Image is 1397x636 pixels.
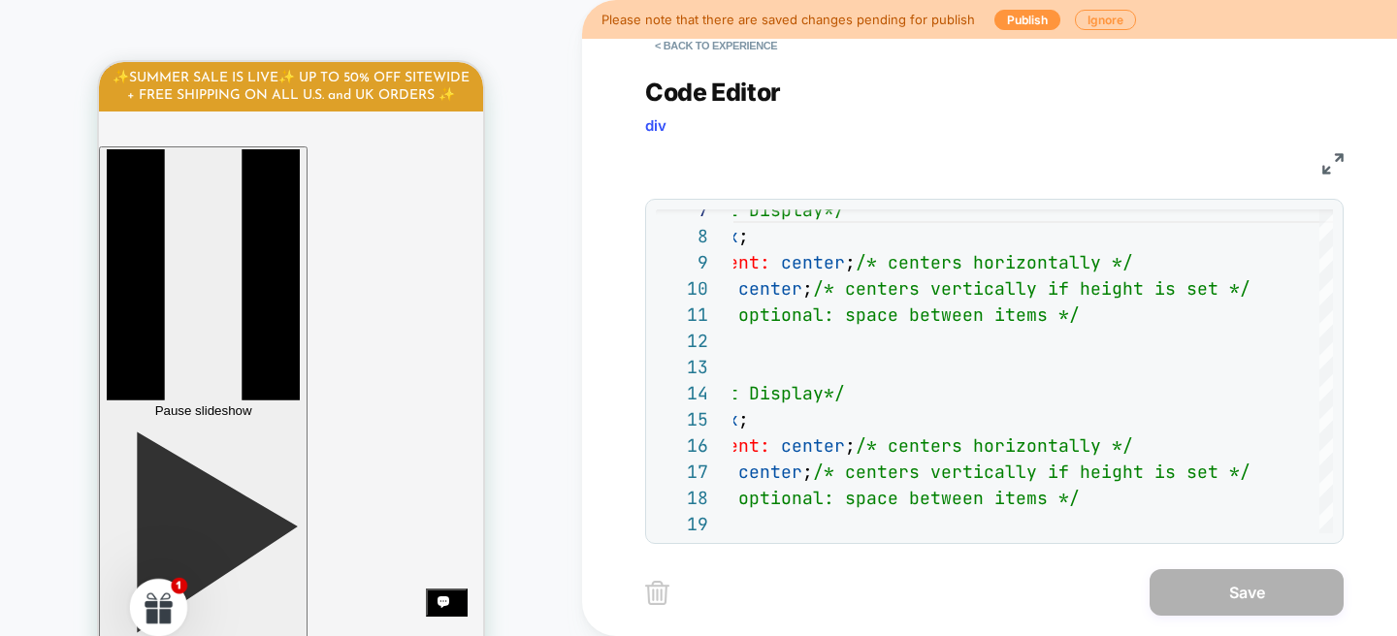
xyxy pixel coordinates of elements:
[856,251,1133,273] span: /* centers horizontally */
[62,582,147,596] span: Play slideshow
[645,78,781,107] span: Code Editor
[656,485,708,511] div: 18
[845,434,856,457] span: ;
[706,487,1080,509] span: /* optional: space between items */
[656,275,708,302] div: 10
[108,599,346,618] span: so you never take off in the shower
[1150,569,1344,616] button: Save
[1075,10,1136,30] button: Ignore
[856,434,1133,457] span: /* centers horizontally */
[738,461,802,483] span: center
[327,526,369,589] inbox-online-store-chat: Shopify online store chat
[1322,153,1344,175] img: fullscreen
[845,251,856,273] span: ;
[781,251,845,273] span: center
[656,432,708,459] div: 16
[738,225,749,247] span: ;
[56,341,153,356] span: Pause slideshow
[656,406,708,432] div: 15
[994,10,1060,30] button: Publish
[813,461,1251,483] span: /* centers vertically if height is set */
[706,303,1080,326] span: /* optional: space between items */
[645,30,787,61] button: < Back to experience
[656,380,708,406] div: 14
[656,328,708,354] div: 12
[656,302,708,328] div: 11
[656,511,708,537] div: 19
[813,277,1251,300] span: /* centers vertically if height is set */
[656,354,708,380] div: 13
[738,277,802,300] span: center
[645,116,666,135] span: div
[19,504,101,586] div: Open Form
[781,434,845,457] span: center
[802,277,813,300] span: ;
[738,408,749,430] span: ;
[802,461,813,483] span: ;
[656,249,708,275] div: 9
[656,223,708,249] div: 8
[656,459,708,485] div: 17
[645,581,669,605] img: delete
